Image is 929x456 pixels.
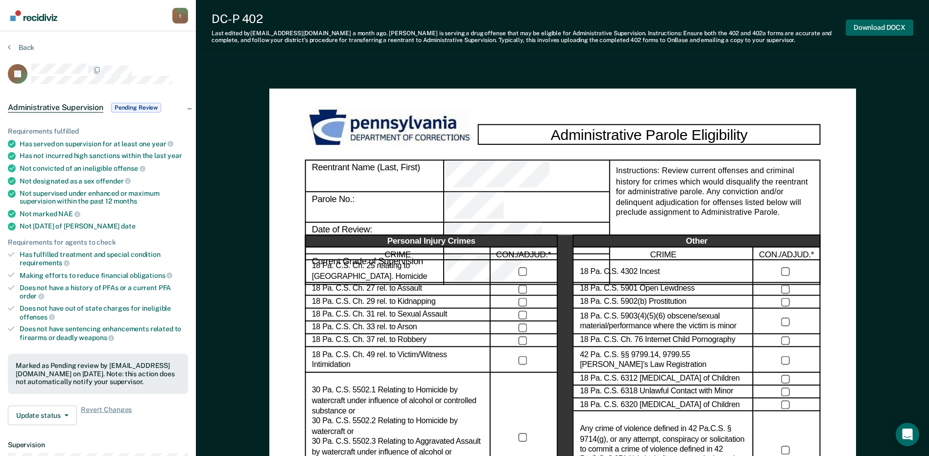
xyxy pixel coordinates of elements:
span: offense [114,164,145,172]
span: year [167,152,182,160]
label: 42 Pa. C.S. §§ 9799.14, 9799.55 [PERSON_NAME]’s Law Registration [580,350,746,370]
button: Back [8,43,34,52]
div: CON./ADJUD.* [753,248,820,260]
div: Parole No.: [444,192,609,223]
div: Reentrant Name (Last, First) [305,160,444,192]
span: offender [96,177,131,185]
div: t [172,8,188,23]
div: Personal Injury Crimes [305,235,557,248]
div: Reentrant Name (Last, First) [444,160,609,192]
div: Making efforts to reduce financial [20,271,188,280]
label: 18 Pa. C.S. 6318 Unlawful Contact with Minor [580,387,733,397]
span: Revert Changes [81,406,132,425]
div: Marked as Pending review by [EMAIL_ADDRESS][DOMAIN_NAME] on [DATE]. Note: this action does not au... [16,362,180,386]
span: obligations [130,272,172,279]
span: NAE [58,210,80,218]
div: Has fulfilled treatment and special condition [20,251,188,267]
div: CRIME [305,248,490,260]
div: Requirements for agents to check [8,238,188,247]
label: 18 Pa. C.S. 5902(b) Prostitution [580,297,687,307]
div: Not designated as a sex [20,177,188,185]
div: Does not have a history of PFAs or a current PFA order [20,284,188,300]
div: Does not have out of state charges for ineligible [20,304,188,321]
div: Other [573,235,820,248]
label: 18 Pa. C.S. Ch. 25 relating to [GEOGRAPHIC_DATA]. Homicide [311,261,483,282]
label: 18 Pa. C.S. Ch. 31 rel. to Sexual Assault [311,310,447,320]
label: 18 Pa. C.S. 6320 [MEDICAL_DATA] of Children [580,400,739,410]
div: Not [DATE] of [PERSON_NAME] [20,222,188,230]
span: a month ago [353,30,386,37]
div: Not convicted of an ineligible [20,164,188,173]
div: Administrative Parole Eligibility [477,124,820,145]
div: Has served on supervision for at least one [20,139,188,148]
label: 18 Pa. C.S. 6312 [MEDICAL_DATA] of Children [580,374,739,384]
div: CON./ADJUD.* [490,248,557,260]
div: Parole No.: [305,192,444,223]
div: Does not have sentencing enhancements related to firearms or deadly [20,325,188,342]
div: Date of Review: [305,223,444,253]
span: requirements [20,259,70,267]
dt: Supervision [8,441,188,449]
button: Profile dropdown button [172,8,188,23]
div: Last edited by [EMAIL_ADDRESS][DOMAIN_NAME] . [PERSON_NAME] is serving a drug offense that may be... [212,30,846,44]
span: year [152,140,173,148]
div: Date of Review: [444,223,609,253]
span: weapons [79,334,114,342]
span: Pending Review [111,103,161,113]
label: 18 Pa. C.S. Ch. 49 rel. to Victim/Witness Intimidation [311,350,483,370]
span: date [121,222,135,230]
button: Update status [8,406,77,425]
label: 18 Pa. C.S. 5903(4)(5)(6) obscene/sexual material/performance where the victim is minor [580,311,746,332]
div: Open Intercom Messenger [896,423,919,446]
button: Download DOCX [846,20,913,36]
span: offenses [20,313,55,321]
div: Not supervised under enhanced or maximum supervision within the past 12 [20,189,188,206]
div: Instructions: Review current offenses and criminal history for crimes which would disqualify the ... [609,160,820,285]
span: months [114,197,137,205]
div: Requirements fulfilled [8,127,188,136]
label: 18 Pa. C.S. Ch. 76 Internet Child Pornography [580,336,735,346]
div: CRIME [573,248,753,260]
label: 18 Pa. C.S. 5901 Open Lewdness [580,284,694,295]
img: PDOC Logo [305,106,477,150]
img: Recidiviz [10,10,57,21]
label: 18 Pa. C.S. 4302 Incest [580,267,660,277]
div: DC-P 402 [212,12,846,26]
label: 18 Pa. C.S. Ch. 29 rel. to Kidnapping [311,297,435,307]
label: 18 Pa. C.S. Ch. 27 rel. to Assault [311,284,422,295]
div: Has not incurred high sanctions within the last [20,152,188,160]
span: Administrative Supervision [8,103,103,113]
div: Not marked [20,209,188,218]
label: 18 Pa. C.S. Ch. 37 rel. to Robbery [311,336,426,346]
label: 18 Pa. C.S. Ch. 33 rel. to Arson [311,322,417,333]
